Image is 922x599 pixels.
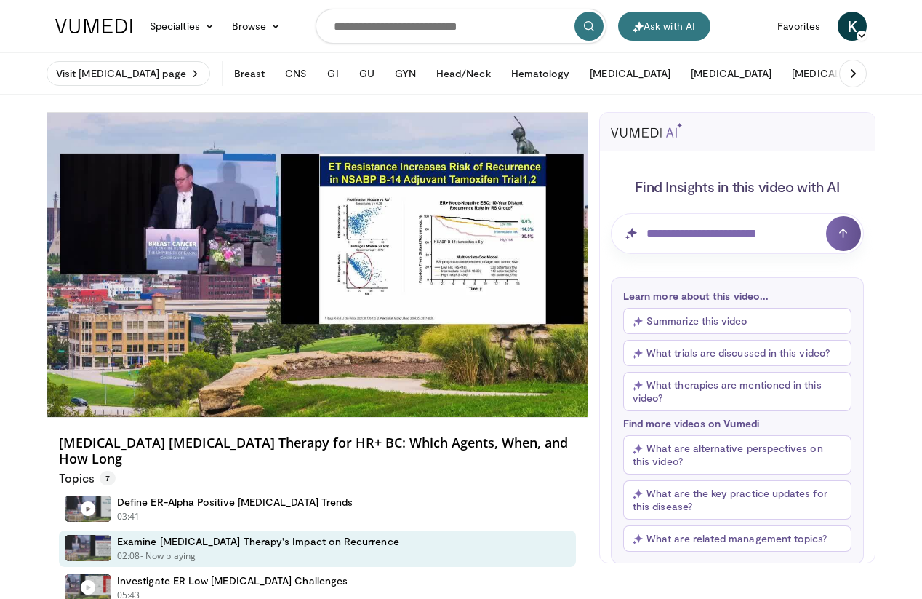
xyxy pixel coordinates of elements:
h4: Find Insights in this video with AI [611,177,864,196]
img: VuMedi Logo [55,19,132,33]
p: - Now playing [140,550,196,563]
button: [MEDICAL_DATA] [581,59,679,88]
a: Visit [MEDICAL_DATA] page [47,61,210,86]
button: Ask with AI [618,12,710,41]
p: Find more videos on Vumedi [623,417,851,429]
button: [MEDICAL_DATA] [783,59,881,88]
input: Search topics, interventions [316,9,606,44]
video-js: Video Player [47,113,588,418]
button: What therapies are mentioned in this video? [623,372,851,411]
button: What are the key practice updates for this disease? [623,480,851,520]
input: Question for AI [611,213,864,254]
button: GYN [386,59,425,88]
a: Favorites [769,12,829,41]
button: Hematology [502,59,579,88]
a: Specialties [141,12,223,41]
p: Learn more about this video... [623,290,851,302]
p: 03:41 [117,510,140,523]
a: Browse [223,12,290,41]
h4: Investigate ER Low [MEDICAL_DATA] Challenges [117,574,348,587]
span: 7 [100,471,116,485]
button: GI [318,59,347,88]
button: CNS [276,59,316,88]
button: What are alternative perspectives on this video? [623,435,851,475]
h4: Examine [MEDICAL_DATA] Therapy's Impact on Recurrence [117,535,399,548]
button: What are related management topics? [623,525,851,552]
img: vumedi-ai-logo.svg [611,123,682,138]
button: GU [350,59,383,88]
p: Topics [59,471,116,485]
h4: [MEDICAL_DATA] [MEDICAL_DATA] Therapy for HR+ BC: Which Agents, When, and How Long [59,435,576,467]
a: K [838,12,867,41]
button: Head/Neck [428,59,500,88]
button: [MEDICAL_DATA] [682,59,780,88]
button: Summarize this video [623,308,851,334]
p: 02:08 [117,550,140,563]
button: Breast [225,59,273,88]
button: What trials are discussed in this video? [623,340,851,366]
h4: Define ER-Alpha Positive [MEDICAL_DATA] Trends [117,496,353,509]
